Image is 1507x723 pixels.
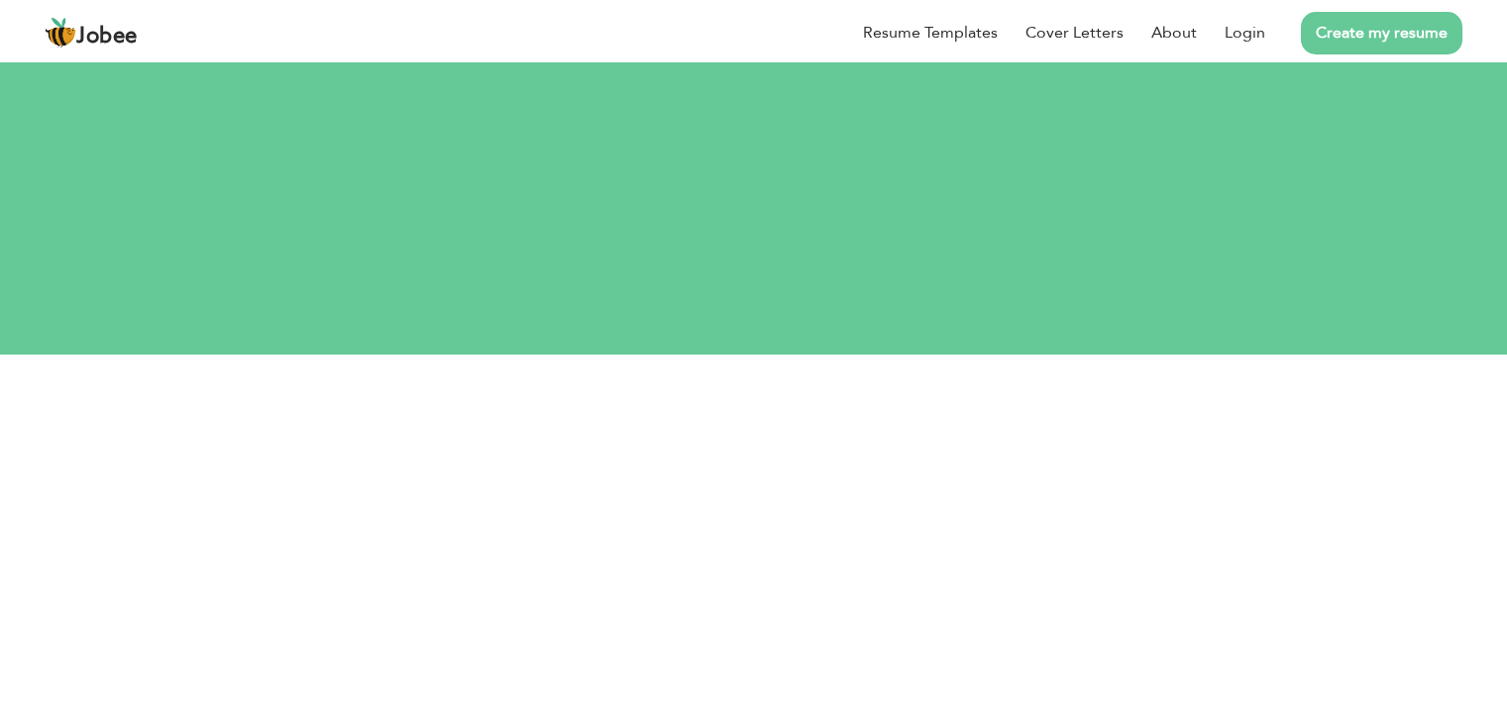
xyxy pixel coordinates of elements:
[1301,12,1462,54] a: Create my resume
[863,21,998,45] a: Resume Templates
[1151,21,1197,45] a: About
[45,17,138,49] a: Jobee
[45,17,76,49] img: jobee.io
[1025,21,1124,45] a: Cover Letters
[76,26,138,48] span: Jobee
[1225,21,1265,45] a: Login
